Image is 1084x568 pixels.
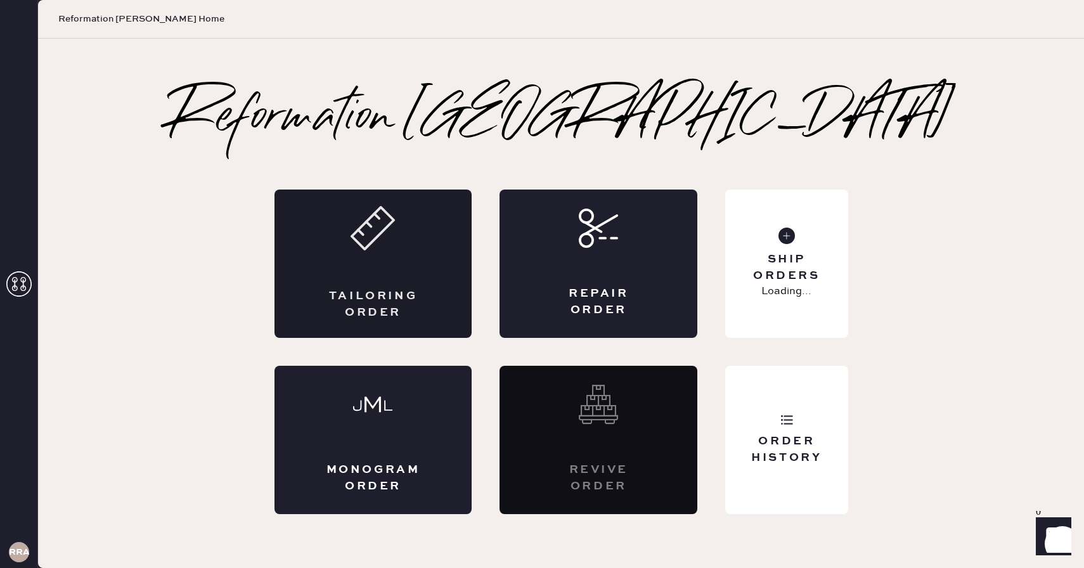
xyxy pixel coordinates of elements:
[761,284,811,299] p: Loading...
[325,288,422,320] div: Tailoring Order
[735,252,837,283] div: Ship Orders
[550,462,647,494] div: Revive order
[1024,511,1078,565] iframe: Front Chat
[58,13,224,25] span: Reformation [PERSON_NAME] Home
[169,93,953,144] h2: Reformation [GEOGRAPHIC_DATA]
[550,286,647,318] div: Repair Order
[9,548,29,557] h3: RRA
[500,366,697,514] div: Interested? Contact us at care@hemster.co
[325,462,422,494] div: Monogram Order
[735,434,837,465] div: Order History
